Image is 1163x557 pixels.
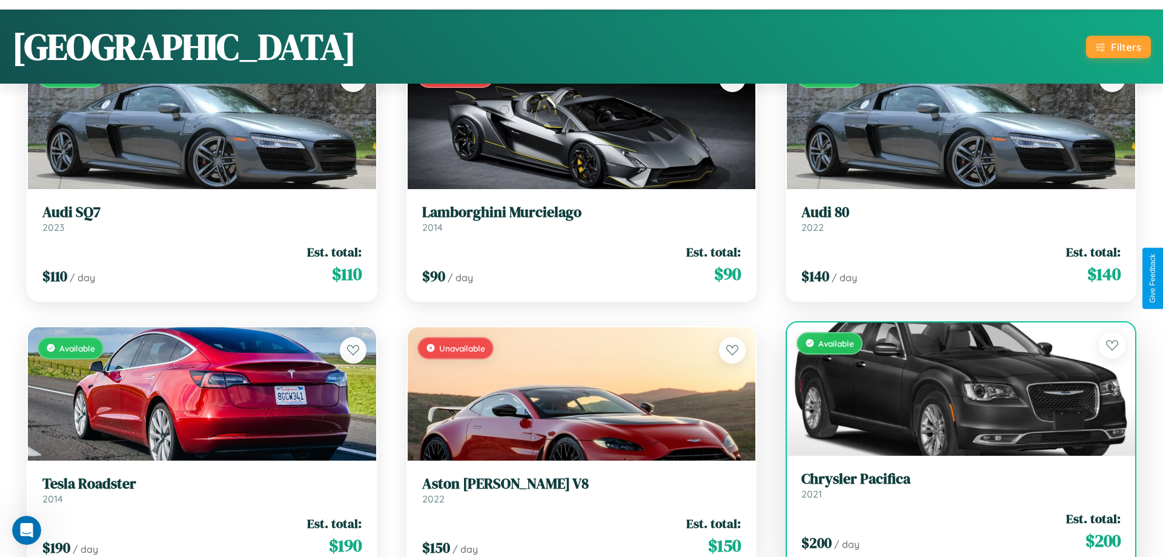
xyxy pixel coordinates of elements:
span: / day [73,543,98,555]
span: $ 140 [1087,262,1121,286]
span: Available [59,343,95,353]
span: / day [832,272,857,284]
span: Unavailable [439,343,485,353]
a: Chrysler Pacifica2021 [801,470,1121,500]
span: Est. total: [686,243,741,261]
a: Aston [PERSON_NAME] V82022 [422,475,741,505]
h3: Audi SQ7 [42,204,362,221]
span: / day [70,272,95,284]
span: $ 110 [332,262,362,286]
span: / day [452,543,478,555]
span: Est. total: [1066,243,1121,261]
span: Est. total: [307,243,362,261]
div: Filters [1111,41,1141,53]
span: $ 200 [801,533,832,553]
a: Tesla Roadster2014 [42,475,362,505]
span: / day [834,538,860,550]
a: Audi 802022 [801,204,1121,233]
span: 2023 [42,221,64,233]
h3: Tesla Roadster [42,475,362,493]
span: $ 90 [422,266,445,286]
h3: Lamborghini Murcielago [422,204,741,221]
span: 2022 [801,221,824,233]
div: Give Feedback [1148,254,1157,303]
button: Filters [1086,36,1151,58]
a: Lamborghini Murcielago2014 [422,204,741,233]
span: $ 140 [801,266,829,286]
h3: Aston [PERSON_NAME] V8 [422,475,741,493]
span: $ 110 [42,266,67,286]
span: Est. total: [307,515,362,532]
span: $ 90 [714,262,741,286]
span: 2022 [422,493,445,505]
iframe: Intercom live chat [12,516,41,545]
span: Est. total: [1066,510,1121,527]
span: 2014 [422,221,443,233]
h3: Chrysler Pacifica [801,470,1121,488]
span: 2014 [42,493,63,505]
span: $ 200 [1085,529,1121,553]
a: Audi SQ72023 [42,204,362,233]
h3: Audi 80 [801,204,1121,221]
h1: [GEOGRAPHIC_DATA] [12,22,356,72]
span: Est. total: [686,515,741,532]
span: Available [818,338,854,349]
span: / day [448,272,473,284]
span: 2021 [801,488,822,500]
